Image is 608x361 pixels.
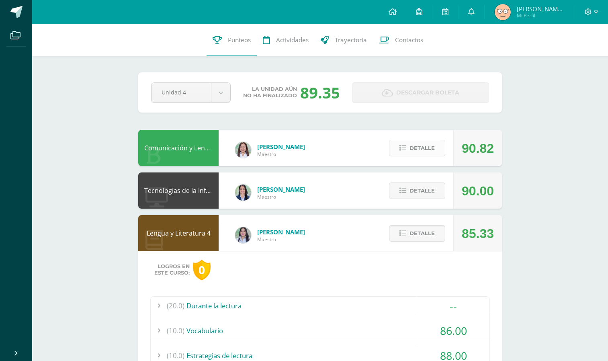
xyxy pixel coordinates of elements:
[335,36,367,44] span: Trayectoria
[167,322,184,340] span: (10.0)
[409,183,435,198] span: Detalle
[151,297,489,315] div: Durante la lectura
[389,183,445,199] button: Detalle
[417,297,489,315] div: --
[235,142,251,158] img: acecb51a315cac2de2e3deefdb732c9f.png
[257,228,305,236] span: [PERSON_NAME]
[207,24,257,56] a: Punteos
[243,86,297,99] span: La unidad aún no ha finalizado
[517,12,565,19] span: Mi Perfil
[462,173,494,209] div: 90.00
[162,83,201,102] span: Unidad 4
[315,24,373,56] a: Trayectoria
[396,83,459,103] span: Descargar boleta
[389,140,445,156] button: Detalle
[517,5,565,13] span: [PERSON_NAME] de los Angeles
[495,4,511,20] img: 6366ed5ed987100471695a0532754633.png
[276,36,309,44] span: Actividades
[235,227,251,243] img: df6a3bad71d85cf97c4a6d1acf904499.png
[257,185,305,193] span: [PERSON_NAME]
[151,322,489,340] div: Vocabulario
[417,322,489,340] div: 86.00
[409,141,435,156] span: Detalle
[138,172,219,209] div: Tecnologías de la Información y la Comunicación 4
[235,185,251,201] img: 7489ccb779e23ff9f2c3e89c21f82ed0.png
[373,24,429,56] a: Contactos
[257,193,305,200] span: Maestro
[228,36,251,44] span: Punteos
[138,130,219,166] div: Comunicación y Lenguaje L3 Inglés 4
[257,24,315,56] a: Actividades
[409,226,435,241] span: Detalle
[257,236,305,243] span: Maestro
[257,151,305,158] span: Maestro
[462,130,494,166] div: 90.82
[395,36,423,44] span: Contactos
[193,260,211,280] div: 0
[151,83,230,103] a: Unidad 4
[138,215,219,251] div: Lengua y Literatura 4
[257,143,305,151] span: [PERSON_NAME]
[154,263,190,276] span: Logros en este curso:
[300,82,340,103] div: 89.35
[167,297,184,315] span: (20.0)
[389,225,445,242] button: Detalle
[462,215,494,252] div: 85.33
